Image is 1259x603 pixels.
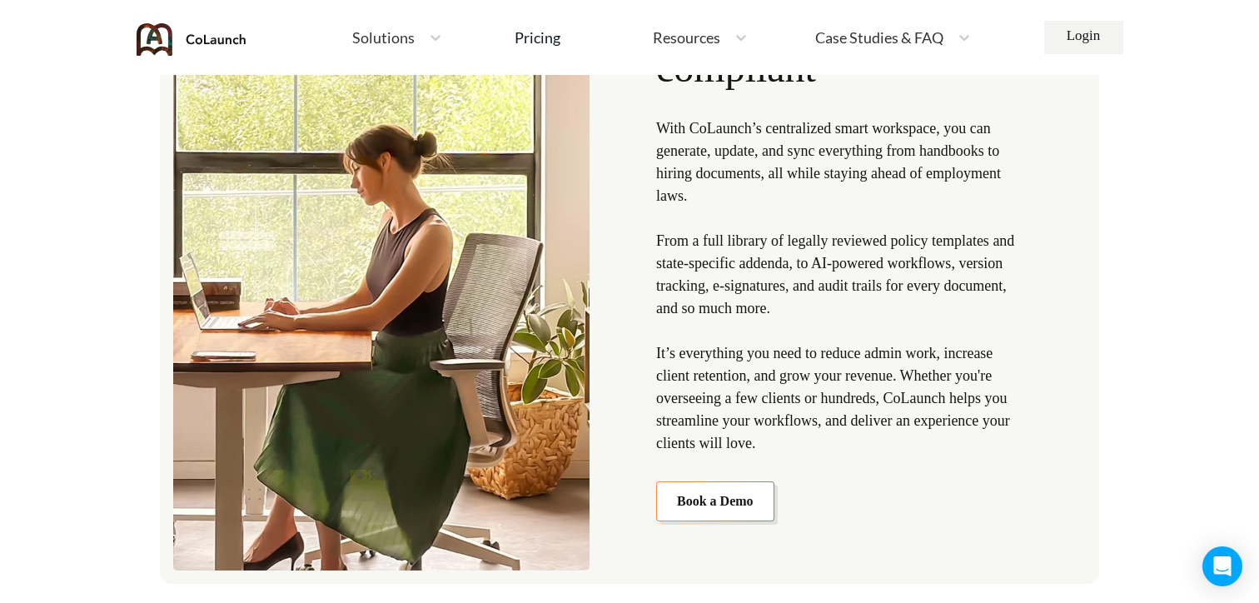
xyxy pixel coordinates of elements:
[137,23,246,56] img: coLaunch
[656,117,1026,455] p: With CoLaunch’s centralized smart workspace, you can generate, update, and sync everything from h...
[352,30,415,45] span: Solutions
[515,30,560,45] div: Pricing
[656,481,774,521] a: Book a Demo
[653,30,720,45] span: Resources
[815,30,943,45] span: Case Studies & FAQ
[1202,546,1242,586] div: Open Intercom Messenger
[515,22,560,52] a: Pricing
[1044,21,1123,54] a: Login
